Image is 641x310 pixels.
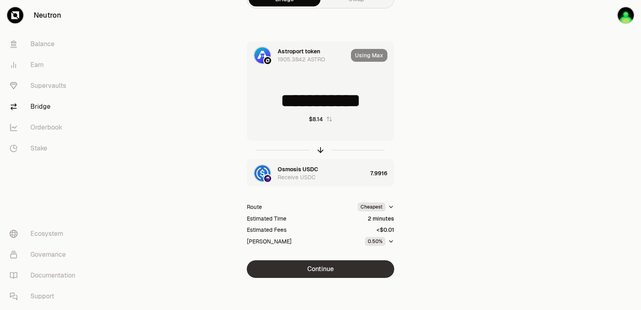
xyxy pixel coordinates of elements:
[247,215,286,223] div: Estimated Time
[368,215,394,223] div: 2 minutes
[358,203,385,211] div: Cheapest
[3,55,87,75] a: Earn
[278,47,320,55] div: Astroport token
[278,173,316,181] div: Receive USDC
[370,160,394,187] div: 7.9916
[3,244,87,265] a: Governance
[254,47,270,63] img: ASTRO Logo
[365,237,394,246] button: 0.50%
[309,115,333,123] button: $8.14
[618,7,634,23] img: sandy mercy
[247,160,394,187] button: USDC LogoOsmosis LogoOsmosis USDCReceive USDC7.9916
[264,175,271,182] img: Osmosis Logo
[3,34,87,55] a: Balance
[3,96,87,117] a: Bridge
[3,138,87,159] a: Stake
[278,55,325,63] div: 1905.3842 ASTRO
[278,165,318,173] div: Osmosis USDC
[247,42,348,69] div: ASTRO LogoNeutron LogoAstroport token1905.3842 ASTRO
[254,165,270,181] img: USDC Logo
[247,226,286,234] div: Estimated Fees
[365,237,385,246] div: 0.50%
[247,203,262,211] div: Route
[3,265,87,286] a: Documentation
[264,57,271,64] img: Neutron Logo
[3,117,87,138] a: Orderbook
[309,115,323,123] div: $8.14
[3,286,87,307] a: Support
[247,160,367,187] div: USDC LogoOsmosis LogoOsmosis USDCReceive USDC
[3,75,87,96] a: Supervaults
[247,237,292,245] div: [PERSON_NAME]
[3,223,87,244] a: Ecosystem
[377,226,394,234] div: <$0.01
[247,260,394,278] button: Continue
[358,203,394,211] button: Cheapest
